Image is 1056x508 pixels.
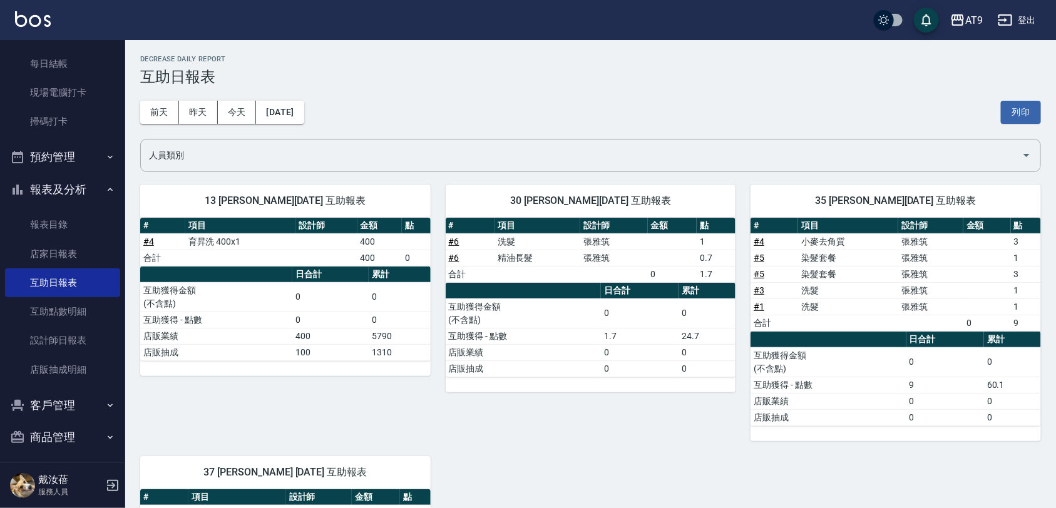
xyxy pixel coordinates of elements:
td: 互助獲得金額 (不含點) [446,298,601,328]
table: a dense table [751,218,1041,332]
th: # [140,218,185,234]
button: 今天 [218,101,257,124]
td: 0.7 [697,250,736,266]
button: 列印 [1001,101,1041,124]
td: 0 [369,312,430,328]
td: 店販抽成 [751,409,906,425]
button: save [914,8,939,33]
th: 金額 [963,218,1011,234]
img: Logo [15,11,51,27]
td: 店販業績 [446,344,601,360]
td: 100 [292,344,369,360]
td: 1 [1011,282,1041,298]
p: 服務人員 [38,486,102,497]
a: #4 [143,236,154,246]
td: 1310 [369,344,430,360]
span: 30 [PERSON_NAME][DATE] 互助報表 [461,195,721,207]
td: 小麥去角質 [798,233,898,250]
th: 點 [402,218,430,234]
td: 互助獲得 - 點數 [140,312,292,328]
th: 項目 [185,218,296,234]
a: 店販抽成明細 [5,355,120,384]
button: 客戶管理 [5,389,120,422]
td: 0 [648,266,697,282]
td: 0 [292,282,369,312]
table: a dense table [446,218,736,283]
th: 日合計 [601,283,679,299]
td: 洗髮 [798,298,898,315]
td: 張雅筑 [898,266,963,282]
button: [DATE] [256,101,304,124]
td: 0 [601,360,679,377]
td: 60.1 [984,377,1041,393]
td: 5790 [369,328,430,344]
th: 金額 [352,489,400,505]
button: 預約管理 [5,141,120,173]
button: 報表及分析 [5,173,120,206]
input: 人員名稱 [146,145,1017,166]
td: 0 [601,344,679,360]
a: #6 [449,253,459,263]
td: 0 [906,393,984,409]
img: Person [10,473,35,498]
td: 0 [679,360,736,377]
th: # [446,218,495,234]
a: 現場電腦打卡 [5,78,120,107]
td: 0 [292,312,369,328]
td: 1.7 [601,328,679,344]
th: 累計 [984,332,1041,348]
a: #5 [754,269,764,279]
td: 0 [402,250,430,266]
td: 張雅筑 [898,282,963,298]
td: 0 [369,282,430,312]
span: 13 [PERSON_NAME][DATE] 互助報表 [155,195,416,207]
td: 張雅筑 [580,250,648,266]
td: 店販抽成 [140,344,292,360]
td: 1 [697,233,736,250]
td: 互助獲得 - 點數 [446,328,601,344]
td: 張雅筑 [898,298,963,315]
a: 店家日報表 [5,240,120,268]
td: 互助獲得金額 (不含點) [140,282,292,312]
a: 掃碼打卡 [5,107,120,136]
td: 張雅筑 [898,233,963,250]
td: 育昇洗 400x1 [185,233,296,250]
th: 設計師 [580,218,648,234]
a: 互助日報表 [5,268,120,297]
td: 互助獲得金額 (不含點) [751,347,906,377]
th: 點 [1011,218,1041,234]
td: 9 [906,377,984,393]
th: 點 [697,218,736,234]
td: 0 [679,298,736,328]
button: AT9 [945,8,988,33]
td: 9 [1011,315,1041,331]
td: 1 [1011,250,1041,266]
td: 互助獲得 - 點數 [751,377,906,393]
th: 日合計 [292,267,369,283]
span: 35 [PERSON_NAME][DATE] 互助報表 [766,195,1026,207]
th: 設計師 [286,489,352,505]
th: 設計師 [898,218,963,234]
h5: 戴汝蓓 [38,474,102,486]
td: 店販業績 [751,393,906,409]
td: 染髮套餐 [798,250,898,266]
td: 合計 [751,315,798,331]
a: #5 [754,253,764,263]
button: 登出 [993,9,1041,32]
td: 0 [963,315,1011,331]
td: 1 [1011,298,1041,315]
td: 店販抽成 [446,360,601,377]
td: 400 [357,250,402,266]
td: 店販業績 [140,328,292,344]
td: 1.7 [697,266,736,282]
td: 400 [357,233,402,250]
a: 每日結帳 [5,49,120,78]
th: # [140,489,188,505]
table: a dense table [140,267,431,361]
button: 昨天 [179,101,218,124]
a: #4 [754,236,764,246]
td: 0 [601,298,679,328]
td: 精油長髮 [495,250,580,266]
td: 0 [984,409,1041,425]
td: 張雅筑 [580,233,648,250]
